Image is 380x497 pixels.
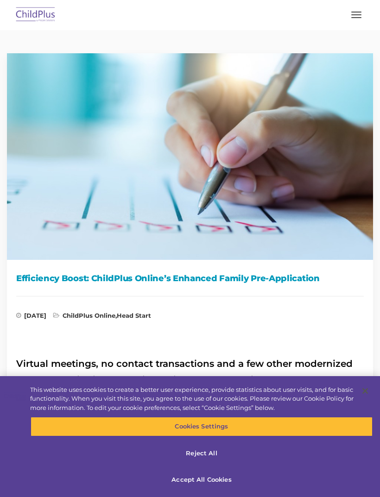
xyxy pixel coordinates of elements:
[53,313,151,322] span: ,
[16,313,46,322] span: [DATE]
[31,417,373,436] button: Cookies Settings
[30,385,354,413] div: This website uses cookies to create a better user experience, provide statistics about user visit...
[31,444,373,463] button: Reject All
[31,470,373,490] button: Accept All Cookies
[16,271,364,285] h1: Efficiency Boost: ChildPlus Online’s Enhanced Family Pre-Application
[355,381,375,401] button: Close
[16,356,364,437] h2: Virtual meetings, no contact transactions and a few other modernized tasks saw a rise in populari...
[14,4,57,26] img: ChildPlus by Procare Solutions
[117,312,151,319] a: Head Start
[63,312,115,319] a: ChildPlus Online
